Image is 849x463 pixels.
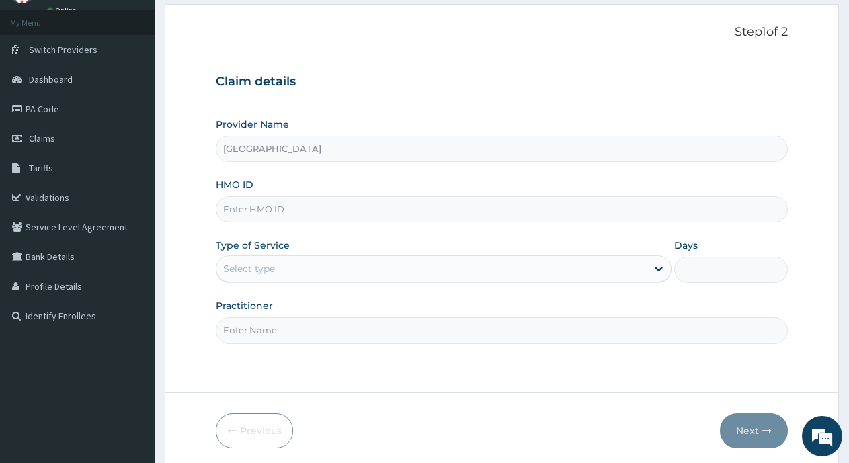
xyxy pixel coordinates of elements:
[29,73,73,85] span: Dashboard
[216,178,253,192] label: HMO ID
[720,413,788,448] button: Next
[216,299,273,312] label: Practitioner
[223,262,275,276] div: Select type
[216,196,788,222] input: Enter HMO ID
[674,239,698,252] label: Days
[29,132,55,144] span: Claims
[47,6,79,15] a: Online
[216,239,290,252] label: Type of Service
[216,25,788,40] p: Step 1 of 2
[216,317,788,343] input: Enter Name
[216,75,788,89] h3: Claim details
[29,162,53,174] span: Tariffs
[216,118,289,131] label: Provider Name
[29,44,97,56] span: Switch Providers
[216,413,293,448] button: Previous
